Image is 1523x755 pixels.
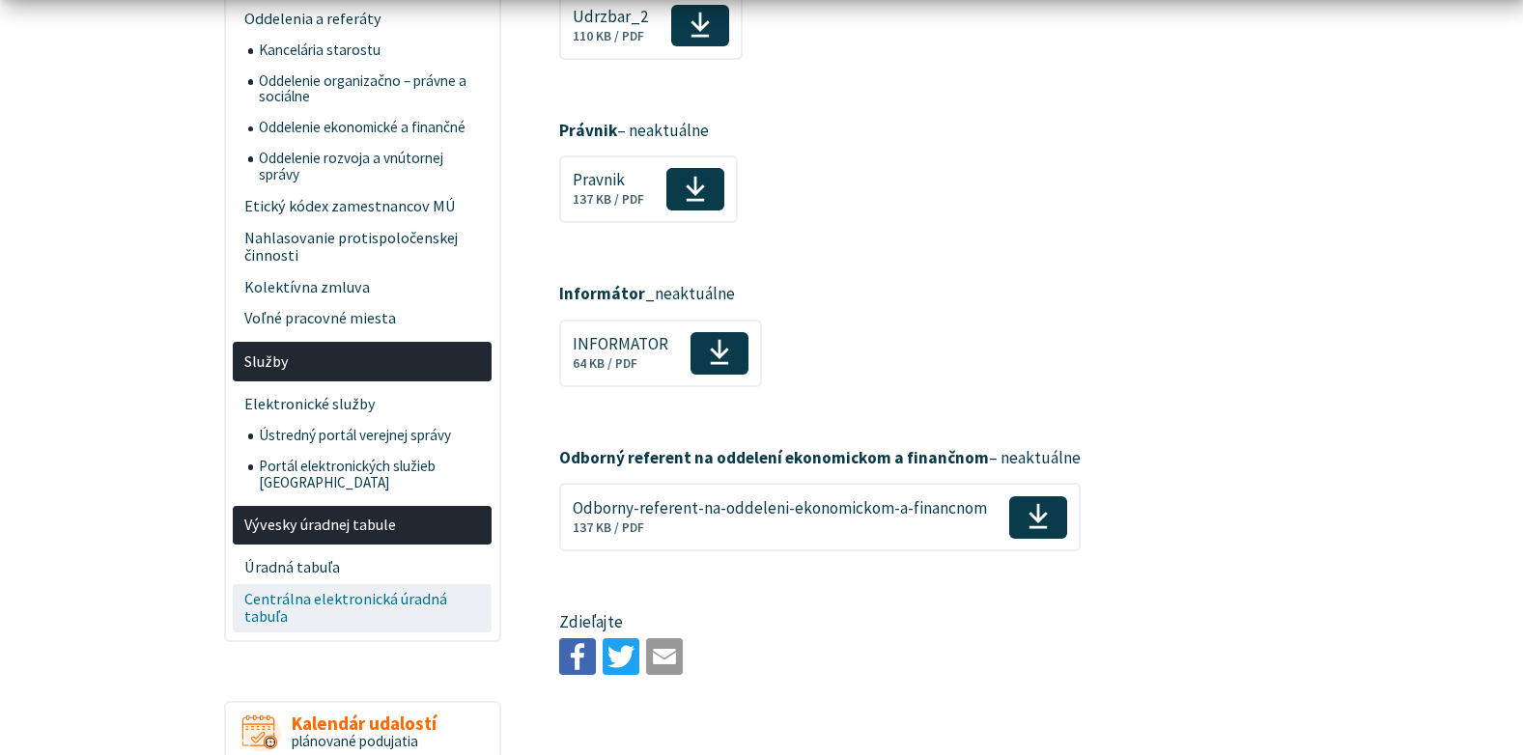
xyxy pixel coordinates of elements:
span: Kolektívna zmluva [244,271,481,303]
a: Kancelária starostu [248,35,493,66]
span: Ústredný portál verejnej správy [259,421,481,452]
span: Služby [244,346,481,377]
span: Voľné pracovné miesta [244,303,481,335]
a: Voľné pracovné miesta [233,303,492,335]
span: Pravnik [573,171,644,189]
p: – neaktuálne [559,119,1211,144]
span: Kalendár udalostí [292,713,437,734]
a: INFORMATOR64 KB / PDF [559,320,761,387]
span: Odborny-referent-na-oddeleni-ekonomickom-a-financnom [573,499,987,517]
span: Nahlasovanie protispoločenskej činnosti [244,222,481,271]
span: INFORMATOR [573,335,668,353]
span: Oddelenie ekonomické a finančné [259,113,481,144]
a: Oddelenie rozvoja a vnútornej správy [248,144,493,191]
a: Úradná tabuľa [233,552,492,584]
span: Portál elektronických služieb [GEOGRAPHIC_DATA] [259,451,481,498]
a: Oddelenie organizačno – právne a sociálne [248,66,493,113]
span: 64 KB / PDF [573,355,637,372]
span: Etický kódex zamestnancov MÚ [244,190,481,222]
span: Elektronické služby [244,389,481,421]
p: Zdieľajte [559,610,1211,635]
img: Zdieľať e-mailom [646,638,683,675]
img: Zdieľať na Twitteri [603,638,639,675]
a: Odborny-referent-na-oddeleni-ekonomickom-a-financnom137 KB / PDF [559,483,1080,550]
span: Oddelenie organizačno – právne a sociálne [259,66,481,113]
a: Elektronické služby [233,389,492,421]
span: 110 KB / PDF [573,28,644,44]
span: Oddelenie rozvoja a vnútornej správy [259,144,481,191]
strong: Informátor [559,283,645,304]
span: Centrálna elektronická úradná tabuľa [244,584,481,633]
span: Udrzbar_2 [573,8,649,26]
a: Kolektívna zmluva [233,271,492,303]
p: _neaktuálne [559,282,1211,307]
strong: Odborný referent na oddelení ekonomickom a finančnom [559,447,989,468]
img: Zdieľať na Facebooku [559,638,596,675]
span: Oddelenia a referáty [244,3,481,35]
span: Úradná tabuľa [244,552,481,584]
span: plánované podujatia [292,732,418,750]
span: Vývesky úradnej tabule [244,509,481,541]
span: Kancelária starostu [259,35,481,66]
a: Centrálna elektronická úradná tabuľa [233,584,492,633]
a: Oddelenie ekonomické a finančné [248,113,493,144]
a: Nahlasovanie protispoločenskej činnosti [233,222,492,271]
a: Oddelenia a referáty [233,3,492,35]
a: Portál elektronických služieb [GEOGRAPHIC_DATA] [248,451,493,498]
strong: Právnik [559,120,617,141]
a: Služby [233,342,492,381]
span: 137 KB / PDF [573,191,644,208]
span: 137 KB / PDF [573,519,644,536]
a: Pravnik137 KB / PDF [559,155,737,223]
a: Ústredný portál verejnej správy [248,421,493,452]
a: Etický kódex zamestnancov MÚ [233,190,492,222]
p: – neaktuálne [559,446,1211,471]
a: Vývesky úradnej tabule [233,506,492,545]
